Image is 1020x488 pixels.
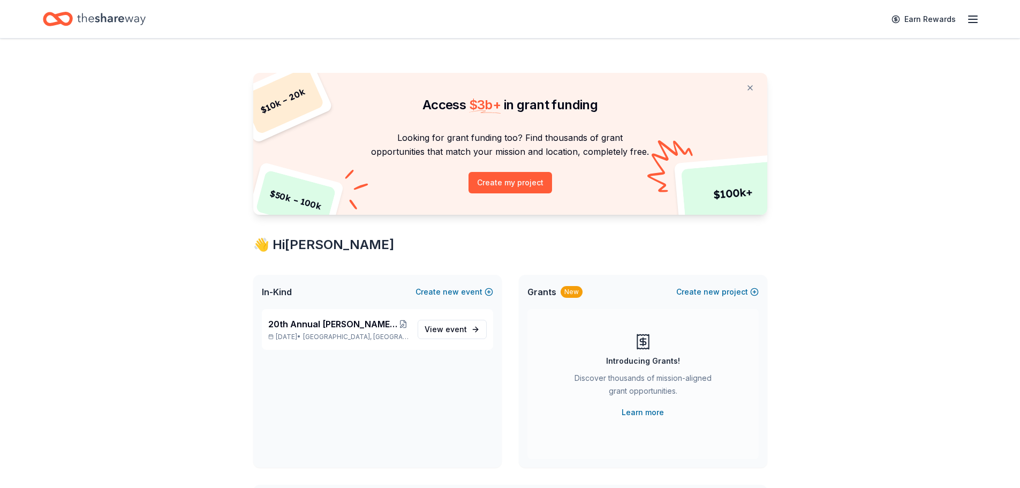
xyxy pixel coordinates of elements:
[469,97,501,112] span: $ 3b +
[425,323,467,336] span: View
[266,131,754,159] p: Looking for grant funding too? Find thousands of grant opportunities that match your mission and ...
[262,286,292,298] span: In-Kind
[241,66,324,135] div: $ 10k – 20k
[268,333,409,341] p: [DATE] •
[303,333,409,341] span: [GEOGRAPHIC_DATA], [GEOGRAPHIC_DATA]
[43,6,146,32] a: Home
[570,372,716,402] div: Discover thousands of mission-aligned grant opportunities.
[885,10,962,29] a: Earn Rewards
[443,286,459,298] span: new
[415,286,493,298] button: Createnewevent
[704,286,720,298] span: new
[422,97,598,112] span: Access in grant funding
[253,236,767,253] div: 👋 Hi [PERSON_NAME]
[418,320,487,339] a: View event
[268,318,397,331] span: 20th Annual [PERSON_NAME] Memorial Golf Tournament
[469,172,552,193] button: Create my project
[622,406,664,419] a: Learn more
[606,355,680,367] div: Introducing Grants!
[445,325,467,334] span: event
[527,286,556,298] span: Grants
[561,286,583,298] div: New
[676,286,759,298] button: Createnewproject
